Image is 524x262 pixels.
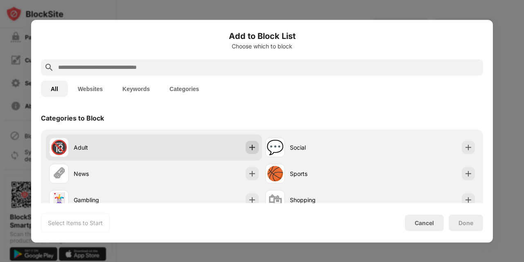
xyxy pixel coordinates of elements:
[44,62,54,72] img: search.svg
[41,30,483,42] h6: Add to Block List
[41,80,68,97] button: All
[74,196,154,204] div: Gambling
[268,191,282,208] div: 🛍
[74,143,154,152] div: Adult
[290,143,370,152] div: Social
[415,219,434,226] div: Cancel
[52,165,66,182] div: 🗞
[41,43,483,49] div: Choose which to block
[50,191,68,208] div: 🃏
[290,169,370,178] div: Sports
[113,80,160,97] button: Keywords
[267,165,284,182] div: 🏀
[160,80,209,97] button: Categories
[68,80,113,97] button: Websites
[48,219,103,227] div: Select Items to Start
[74,169,154,178] div: News
[267,139,284,156] div: 💬
[290,196,370,204] div: Shopping
[458,219,473,226] div: Done
[50,139,68,156] div: 🔞
[41,114,104,122] div: Categories to Block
